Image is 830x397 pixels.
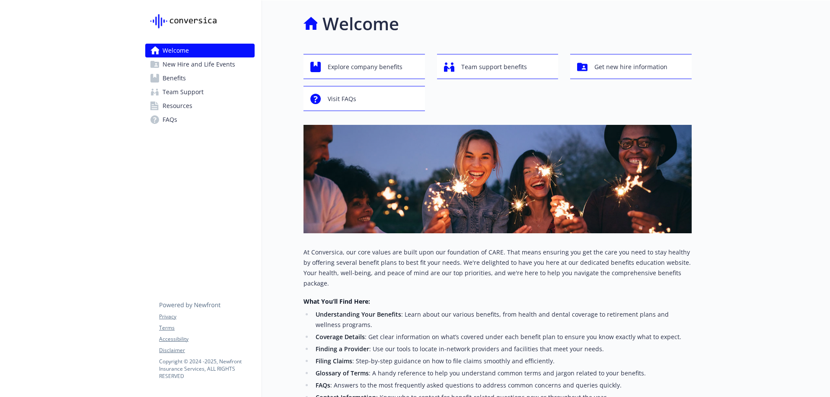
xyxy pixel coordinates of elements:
strong: Coverage Details [316,333,365,341]
a: FAQs [145,113,255,127]
button: Visit FAQs [303,86,425,111]
a: Privacy [159,313,254,321]
a: Benefits [145,71,255,85]
span: Team Support [163,85,204,99]
span: New Hire and Life Events [163,57,235,71]
strong: What You’ll Find Here: [303,297,370,305]
strong: Glossary of Terms [316,369,369,377]
button: Explore company benefits [303,54,425,79]
span: Team support benefits [461,59,527,75]
span: Get new hire information [594,59,667,75]
a: Accessibility [159,335,254,343]
strong: Filing Claims [316,357,352,365]
strong: FAQs [316,381,330,389]
span: Benefits [163,71,186,85]
span: Resources [163,99,192,113]
li: : Learn about our various benefits, from health and dental coverage to retirement plans and welln... [313,309,692,330]
a: Resources [145,99,255,113]
span: Welcome [163,44,189,57]
img: overview page banner [303,125,692,233]
li: : A handy reference to help you understand common terms and jargon related to your benefits. [313,368,692,378]
li: : Answers to the most frequently asked questions to address common concerns and queries quickly. [313,380,692,391]
a: Team Support [145,85,255,99]
li: : Use our tools to locate in-network providers and facilities that meet your needs. [313,344,692,354]
a: Welcome [145,44,255,57]
h1: Welcome [322,11,399,37]
a: Terms [159,324,254,332]
li: : Step-by-step guidance on how to file claims smoothly and efficiently. [313,356,692,366]
span: Explore company benefits [328,59,402,75]
span: Visit FAQs [328,91,356,107]
a: New Hire and Life Events [145,57,255,71]
strong: Understanding Your Benefits [316,310,401,318]
p: Copyright © 2024 - 2025 , Newfront Insurance Services, ALL RIGHTS RESERVED [159,358,254,380]
strong: Finding a Provider [316,345,369,353]
button: Get new hire information [570,54,692,79]
a: Disclaimer [159,346,254,354]
p: At Conversica, our core values are built upon our foundation of CARE. That means ensuring you get... [303,247,692,289]
span: FAQs [163,113,177,127]
li: : Get clear information on what’s covered under each benefit plan to ensure you know exactly what... [313,332,692,342]
button: Team support benefits [437,54,559,79]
